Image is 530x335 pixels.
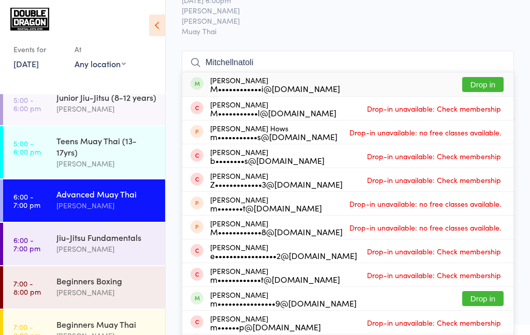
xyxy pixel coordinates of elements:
a: 6:00 -7:00 pmAdvanced Muay Thai[PERSON_NAME] [3,179,165,222]
div: [PERSON_NAME] [56,158,156,170]
a: 5:00 -6:00 pmTeens Muay Thai (13-17yrs)[PERSON_NAME] [3,126,165,178]
span: Drop-in unavailable: no free classes available. [347,196,504,211]
div: [PERSON_NAME] [210,100,336,117]
span: Drop-in unavailable: Check membership [364,172,504,188]
span: Drop-in unavailable: no free classes available. [347,220,504,235]
div: m•••••••t@[DOMAIN_NAME] [210,204,322,212]
span: Drop-in unavailable: Check membership [364,101,504,116]
div: [PERSON_NAME] [210,76,340,93]
div: m••••••p@[DOMAIN_NAME] [210,323,321,331]
span: Muay Thai [182,26,514,36]
div: Z•••••••••••••3@[DOMAIN_NAME] [210,180,343,188]
div: M••••••••••••8@[DOMAIN_NAME] [210,227,343,236]
div: [PERSON_NAME] [210,195,322,212]
div: [PERSON_NAME] [210,267,340,283]
div: m••••••••••••••••9@[DOMAIN_NAME] [210,299,357,307]
div: [PERSON_NAME] [210,314,321,331]
div: Jiu-Jitsu Fundamentals [56,232,156,243]
div: Beginners Boxing [56,275,156,286]
a: 7:00 -8:00 pmBeginners Boxing[PERSON_NAME] [3,266,165,309]
div: [PERSON_NAME] Hows [210,124,337,141]
time: 7:00 - 8:00 pm [13,279,41,296]
a: 5:00 -6:00 pmJunior Jiu-Jitsu (8-12 years)[PERSON_NAME] [3,83,165,125]
div: Events for [13,41,64,58]
div: M••••••••••••i@[DOMAIN_NAME] [210,84,340,93]
a: [DATE] [13,58,39,69]
div: [PERSON_NAME] [56,200,156,211]
span: [PERSON_NAME] [182,5,498,16]
div: Advanced Muay Thai [56,188,156,200]
div: [PERSON_NAME] [56,243,156,255]
time: 6:00 - 7:00 pm [13,192,40,209]
div: b••••••••s@[DOMAIN_NAME] [210,156,325,164]
div: [PERSON_NAME] [56,103,156,115]
span: Drop-in unavailable: Check membership [364,148,504,164]
span: Drop-in unavailable: no free classes available. [347,125,504,140]
img: Double Dragon Gym [10,8,49,31]
span: [PERSON_NAME] [182,16,498,26]
time: 5:00 - 6:00 pm [13,96,41,112]
a: 6:00 -7:00 pmJiu-Jitsu Fundamentals[PERSON_NAME] [3,223,165,265]
div: [PERSON_NAME] [210,148,325,164]
div: [PERSON_NAME] [210,219,343,236]
div: e•••••••••••••••••2@[DOMAIN_NAME] [210,251,357,260]
div: At [75,41,126,58]
div: [PERSON_NAME] [210,172,343,188]
button: Drop in [462,77,504,92]
input: Search [182,51,514,74]
div: m•••••••••••s@[DOMAIN_NAME] [210,132,337,141]
div: Junior Jiu-Jitsu (8-12 years) [56,92,156,103]
div: [PERSON_NAME] [56,286,156,298]
div: m••••••••••••t@[DOMAIN_NAME] [210,275,340,283]
div: Beginners Muay Thai [56,318,156,330]
div: [PERSON_NAME] [210,243,357,260]
span: Drop-in unavailable: Check membership [364,267,504,283]
div: [PERSON_NAME] [210,291,357,307]
span: Drop-in unavailable: Check membership [364,315,504,330]
time: 5:00 - 6:00 pm [13,139,41,156]
span: Drop-in unavailable: Check membership [364,243,504,259]
div: Teens Muay Thai (13-17yrs) [56,135,156,158]
div: M•••••••••••l@[DOMAIN_NAME] [210,109,336,117]
time: 6:00 - 7:00 pm [13,236,40,252]
div: Any location [75,58,126,69]
button: Drop in [462,291,504,306]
